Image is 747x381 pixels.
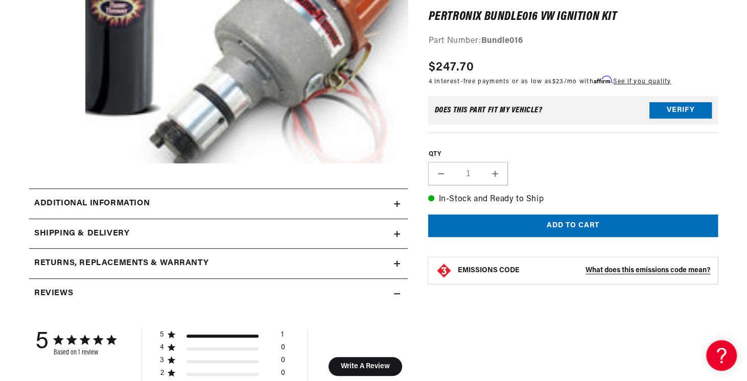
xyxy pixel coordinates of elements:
div: Based on 1 review [54,349,116,356]
div: 5 [35,329,49,356]
div: 5 star by 1 reviews [160,330,285,343]
div: 1 [281,330,284,343]
h1: PerTronix Bundle016 VW Ignition Kit [428,12,718,22]
div: 3 star by 0 reviews [160,356,285,369]
strong: Bundle016 [481,37,523,45]
div: Does This part fit My vehicle? [434,107,542,115]
img: Emissions code [436,263,452,279]
span: $247.70 [428,58,474,77]
p: 4 interest-free payments or as low as /mo with . [428,77,671,86]
div: Part Number: [428,35,718,48]
div: 0 [281,343,285,356]
a: See if you qualify - Learn more about Affirm Financing (opens in modal) [613,79,671,85]
span: Affirm [594,76,612,84]
span: $23 [552,79,564,85]
button: Verify [649,103,712,119]
h2: Returns, Replacements & Warranty [34,257,208,270]
p: In-Stock and Ready to Ship [428,193,718,206]
strong: What does this emissions code mean? [586,267,710,274]
button: Add to cart [428,215,718,237]
summary: Returns, Replacements & Warranty [29,249,408,278]
div: 0 [281,356,285,369]
div: 4 [160,343,165,352]
h2: Shipping & Delivery [34,227,129,241]
summary: Reviews [29,279,408,308]
h2: Reviews [34,287,73,300]
div: 5 [160,330,165,340]
div: 4 star by 0 reviews [160,343,285,356]
summary: Shipping & Delivery [29,219,408,249]
div: 2 [160,369,165,378]
button: EMISSIONS CODEWhat does this emissions code mean? [457,266,710,275]
label: QTY [428,151,718,159]
strong: EMISSIONS CODE [457,267,519,274]
h2: Additional information [34,197,150,210]
button: Write A Review [328,357,402,376]
div: 3 [160,356,165,365]
summary: Additional information [29,189,408,219]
